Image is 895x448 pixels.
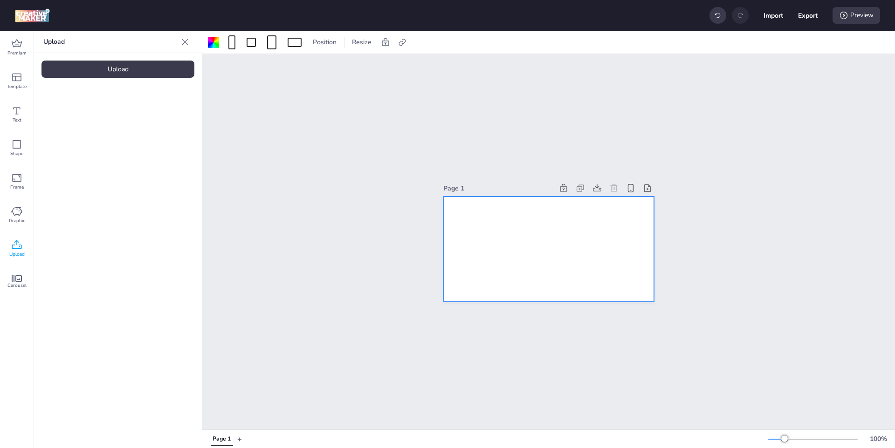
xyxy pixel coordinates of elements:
img: logo Creative Maker [15,8,50,22]
div: 100 % [867,434,889,444]
span: Resize [350,37,373,47]
span: Graphic [9,217,25,224]
p: Upload [43,31,178,53]
span: Frame [10,183,24,191]
span: Premium [7,49,27,57]
div: Tabs [206,431,237,447]
span: Template [7,83,27,90]
button: + [237,431,242,447]
button: Export [798,6,818,25]
div: Page 1 [213,435,231,443]
div: Upload [41,61,194,78]
div: Preview [833,7,880,24]
span: Upload [9,251,25,258]
span: Carousel [7,282,27,289]
span: Text [13,116,21,124]
button: Import [764,6,783,25]
span: Shape [10,150,23,157]
span: Position [311,37,338,47]
div: Page 1 [443,183,553,193]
